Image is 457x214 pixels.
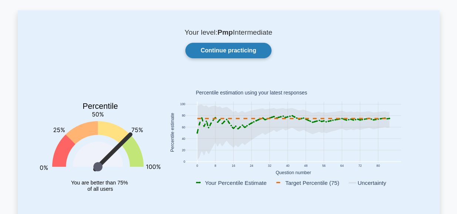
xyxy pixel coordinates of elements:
[250,164,253,168] text: 24
[218,28,233,36] b: Pmp
[196,90,307,96] text: Percentile estimation using your latest responses
[214,164,216,168] text: 8
[232,164,235,168] text: 16
[182,137,185,141] text: 40
[268,164,272,168] text: 32
[182,125,185,129] text: 60
[358,164,362,168] text: 72
[340,164,344,168] text: 64
[87,186,113,192] tspan: of all users
[83,102,118,111] text: Percentile
[322,164,326,168] text: 56
[196,164,198,168] text: 0
[185,43,271,58] a: Continue practicing
[184,160,185,164] text: 0
[71,180,128,186] tspan: You are better than 75%
[182,114,185,118] text: 80
[376,164,380,168] text: 80
[286,164,290,168] text: 40
[182,148,185,152] text: 20
[180,103,185,106] text: 100
[276,170,311,176] text: Question number
[304,164,308,168] text: 48
[36,28,422,37] p: Your level: Intermediate
[170,113,175,152] text: Percentile estimate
